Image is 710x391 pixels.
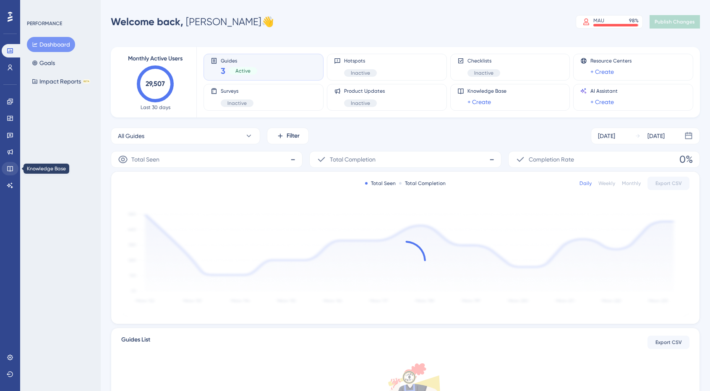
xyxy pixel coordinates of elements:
[111,16,183,28] span: Welcome back,
[235,68,251,74] span: Active
[655,180,682,187] span: Export CSV
[344,57,377,64] span: Hotspots
[111,128,260,144] button: All Guides
[650,15,700,29] button: Publish Changes
[27,55,60,70] button: Goals
[590,57,632,64] span: Resource Centers
[655,339,682,346] span: Export CSV
[221,65,225,77] span: 3
[598,180,615,187] div: Weekly
[221,57,257,63] span: Guides
[118,131,144,141] span: All Guides
[27,20,62,27] div: PERFORMANCE
[27,37,75,52] button: Dashboard
[146,80,165,88] text: 29,507
[83,79,90,83] div: BETA
[593,17,604,24] div: MAU
[598,131,615,141] div: [DATE]
[351,70,370,76] span: Inactive
[467,88,506,94] span: Knowledge Base
[111,15,274,29] div: [PERSON_NAME] 👋
[679,153,693,166] span: 0%
[344,88,385,94] span: Product Updates
[287,131,300,141] span: Filter
[579,180,592,187] div: Daily
[121,335,150,350] span: Guides List
[590,67,614,77] a: + Create
[629,17,639,24] div: 98 %
[647,177,689,190] button: Export CSV
[622,180,641,187] div: Monthly
[399,180,446,187] div: Total Completion
[647,131,665,141] div: [DATE]
[221,88,253,94] span: Surveys
[467,57,500,64] span: Checklists
[590,88,618,94] span: AI Assistant
[27,74,95,89] button: Impact ReportsBETA
[330,154,376,164] span: Total Completion
[267,128,309,144] button: Filter
[474,70,493,76] span: Inactive
[647,336,689,349] button: Export CSV
[529,154,574,164] span: Completion Rate
[131,154,159,164] span: Total Seen
[227,100,247,107] span: Inactive
[655,18,695,25] span: Publish Changes
[351,100,370,107] span: Inactive
[365,180,396,187] div: Total Seen
[489,153,494,166] span: -
[141,104,170,111] span: Last 30 days
[128,54,183,64] span: Monthly Active Users
[590,97,614,107] a: + Create
[467,97,491,107] a: + Create
[290,153,295,166] span: -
